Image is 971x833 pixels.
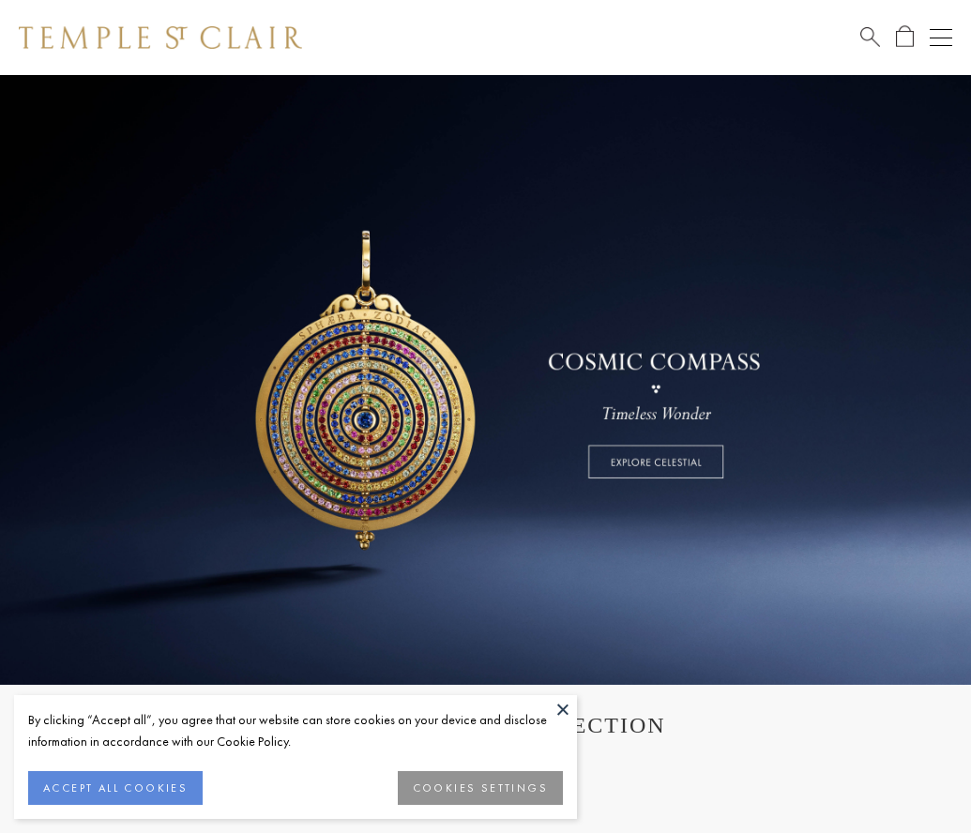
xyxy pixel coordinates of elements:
div: By clicking “Accept all”, you agree that our website can store cookies on your device and disclos... [28,709,563,752]
button: COOKIES SETTINGS [398,771,563,805]
img: Temple St. Clair [19,26,302,49]
button: Open navigation [930,26,952,49]
a: Open Shopping Bag [896,25,914,49]
button: ACCEPT ALL COOKIES [28,771,203,805]
a: Search [860,25,880,49]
